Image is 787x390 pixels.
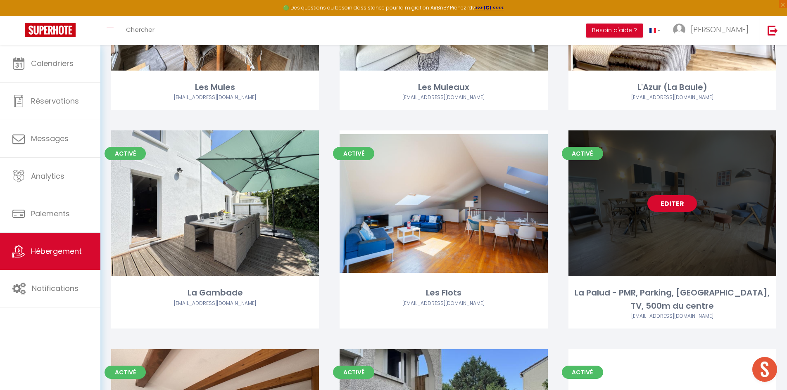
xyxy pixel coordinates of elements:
a: ... [PERSON_NAME] [667,16,759,45]
div: La Gambade [111,286,319,299]
span: Activé [105,147,146,160]
span: [PERSON_NAME] [691,24,749,35]
div: Airbnb [340,300,547,307]
span: Analytics [31,171,64,181]
span: Activé [333,147,374,160]
div: Les Flots [340,286,547,299]
div: Airbnb [111,300,319,307]
a: >>> ICI <<<< [475,4,504,11]
div: La Palud - PMR, Parking, [GEOGRAPHIC_DATA], TV, 500m du centre [568,286,776,312]
img: ... [673,24,685,36]
a: Editer [647,195,697,212]
span: Hébergement [31,246,82,256]
div: L'Azur (La Baule) [568,81,776,94]
div: Les Muleaux [340,81,547,94]
img: logout [768,25,778,35]
span: Activé [562,147,603,160]
div: Les Mules [111,81,319,94]
div: Airbnb [111,94,319,102]
div: Airbnb [568,312,776,320]
span: Paiements [31,208,70,219]
button: Besoin d'aide ? [586,24,643,38]
span: Chercher [126,25,155,34]
span: Réservations [31,96,79,106]
span: Activé [562,366,603,379]
span: Messages [31,133,69,144]
span: Activé [105,366,146,379]
div: Airbnb [340,94,547,102]
img: Super Booking [25,23,76,37]
span: Activé [333,366,374,379]
span: Notifications [32,283,78,293]
span: Calendriers [31,58,74,69]
div: Ouvrir le chat [752,357,777,382]
a: Chercher [120,16,161,45]
div: Airbnb [568,94,776,102]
